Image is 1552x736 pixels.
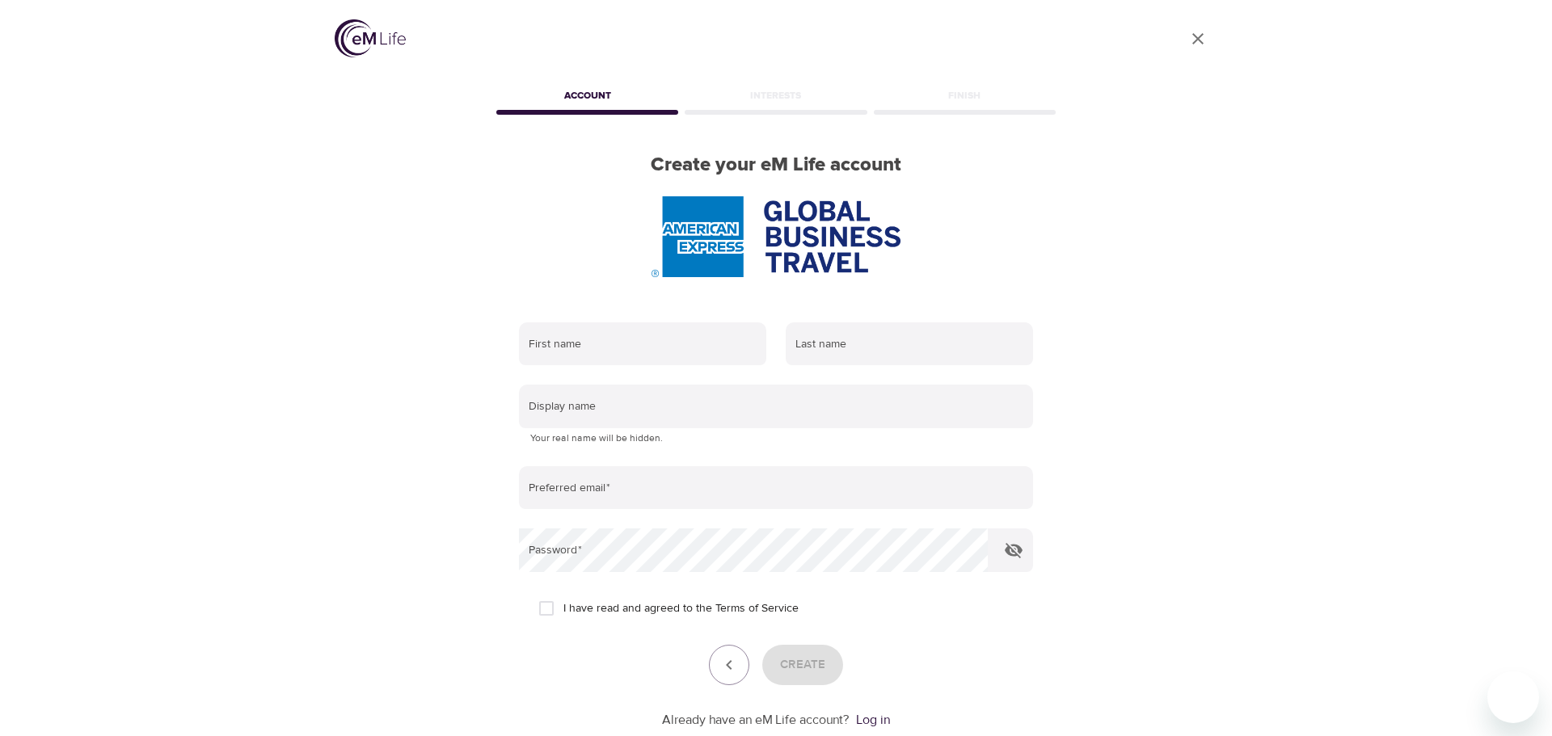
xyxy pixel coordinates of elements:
h2: Create your eM Life account [493,154,1059,177]
a: Log in [856,712,890,728]
img: AmEx%20GBT%20logo.png [652,196,900,277]
a: Terms of Service [715,600,799,617]
iframe: Button to launch messaging window [1487,671,1539,723]
p: Already have an eM Life account? [662,711,850,730]
img: logo [335,19,406,57]
a: close [1179,19,1217,58]
p: Your real name will be hidden. [530,431,1022,447]
span: I have read and agreed to the [563,600,799,617]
